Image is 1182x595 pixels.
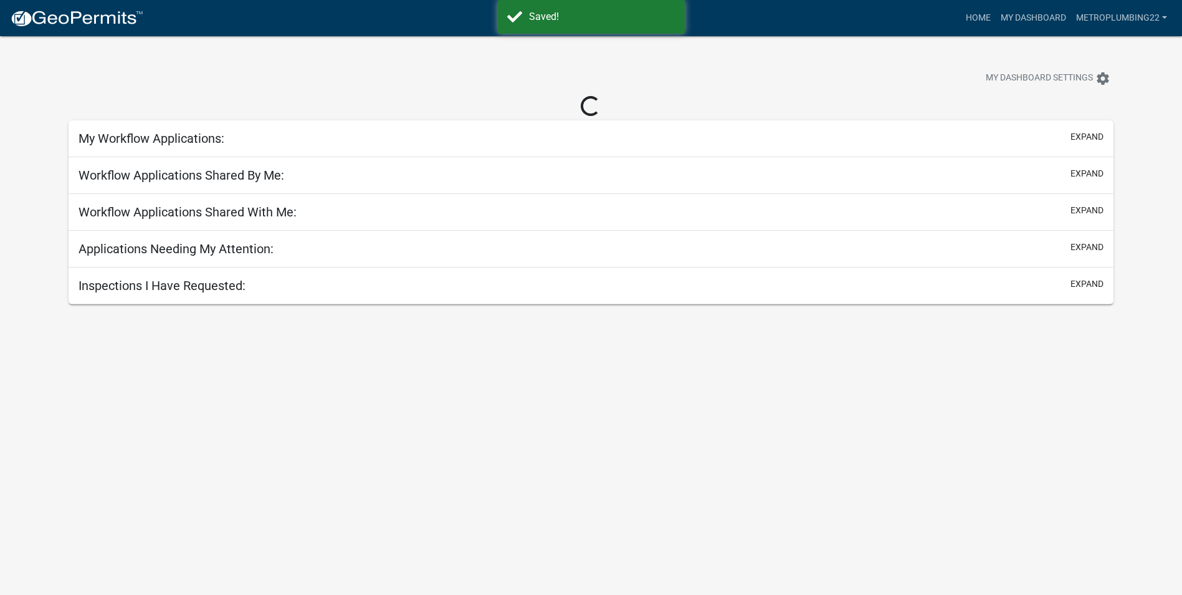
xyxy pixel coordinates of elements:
[986,71,1093,86] span: My Dashboard Settings
[1070,204,1103,217] button: expand
[79,205,297,220] h5: Workflow Applications Shared With Me:
[79,241,274,256] h5: Applications Needing My Attention:
[1070,130,1103,143] button: expand
[1070,241,1103,254] button: expand
[996,6,1071,30] a: My Dashboard
[79,131,224,146] h5: My Workflow Applications:
[1095,71,1110,86] i: settings
[529,9,675,24] div: Saved!
[976,66,1120,90] button: My Dashboard Settingssettings
[79,278,245,293] h5: Inspections I Have Requested:
[1071,6,1172,30] a: metroplumbing22
[961,6,996,30] a: Home
[79,168,284,183] h5: Workflow Applications Shared By Me:
[1070,167,1103,180] button: expand
[1070,278,1103,291] button: expand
